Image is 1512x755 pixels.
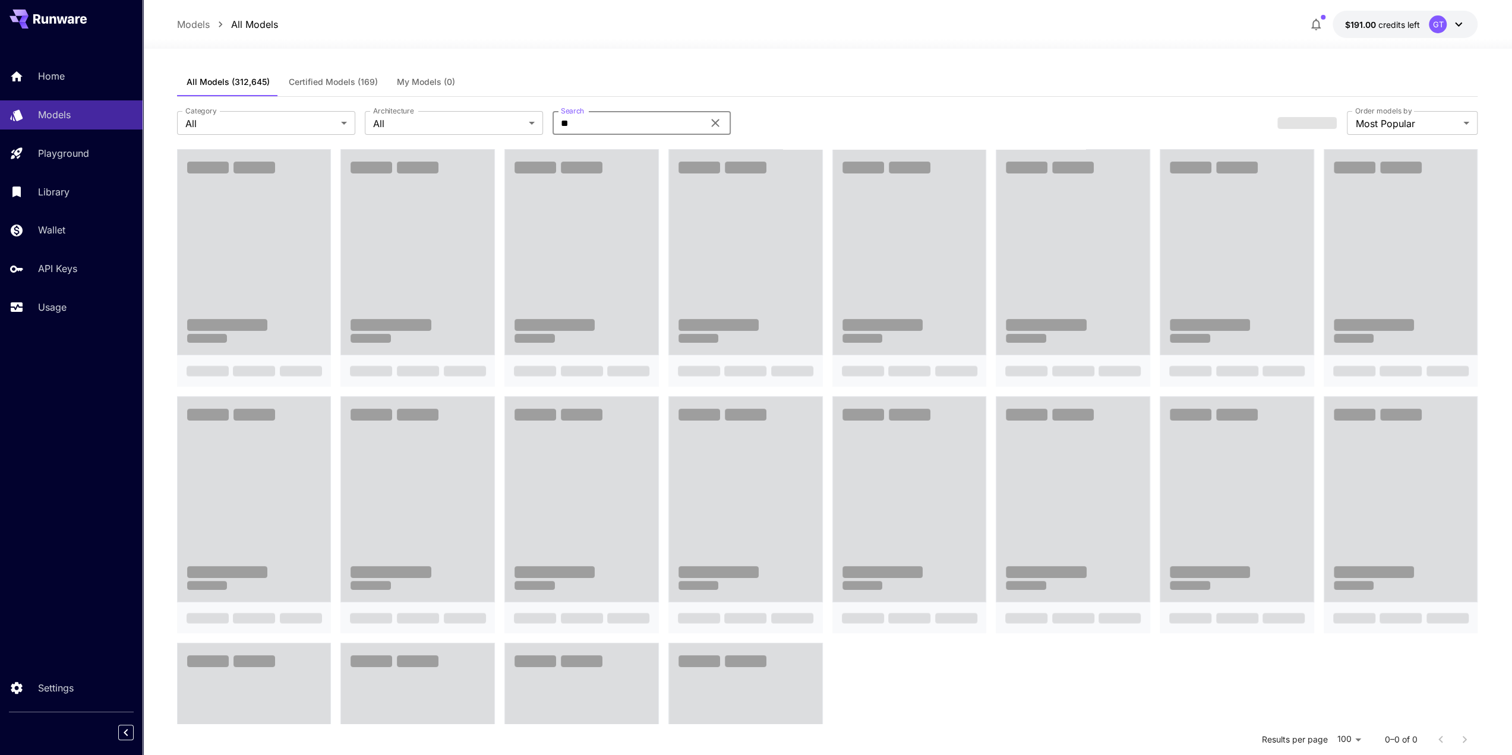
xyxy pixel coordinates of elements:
[187,77,270,87] span: All Models (312,645)
[289,77,378,87] span: Certified Models (169)
[38,681,74,695] p: Settings
[127,722,143,743] div: Collapse sidebar
[1384,734,1417,745] p: 0–0 of 0
[1333,11,1478,38] button: $190.99568GT
[177,17,278,31] nav: breadcrumb
[397,77,455,87] span: My Models (0)
[231,17,278,31] a: All Models
[373,106,413,116] label: Architecture
[38,108,71,122] p: Models
[38,261,77,276] p: API Keys
[177,17,210,31] a: Models
[1344,18,1419,31] div: $190.99568
[38,69,65,83] p: Home
[38,146,89,160] p: Playground
[38,223,65,237] p: Wallet
[185,106,217,116] label: Category
[1378,20,1419,30] span: credits left
[1355,116,1459,131] span: Most Popular
[185,116,336,131] span: All
[373,116,524,131] span: All
[1261,734,1327,745] p: Results per page
[38,300,67,314] p: Usage
[1355,106,1412,116] label: Order models by
[1332,731,1365,748] div: 100
[561,106,584,116] label: Search
[118,725,134,740] button: Collapse sidebar
[1429,15,1447,33] div: GT
[38,185,70,199] p: Library
[1344,20,1378,30] span: $191.00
